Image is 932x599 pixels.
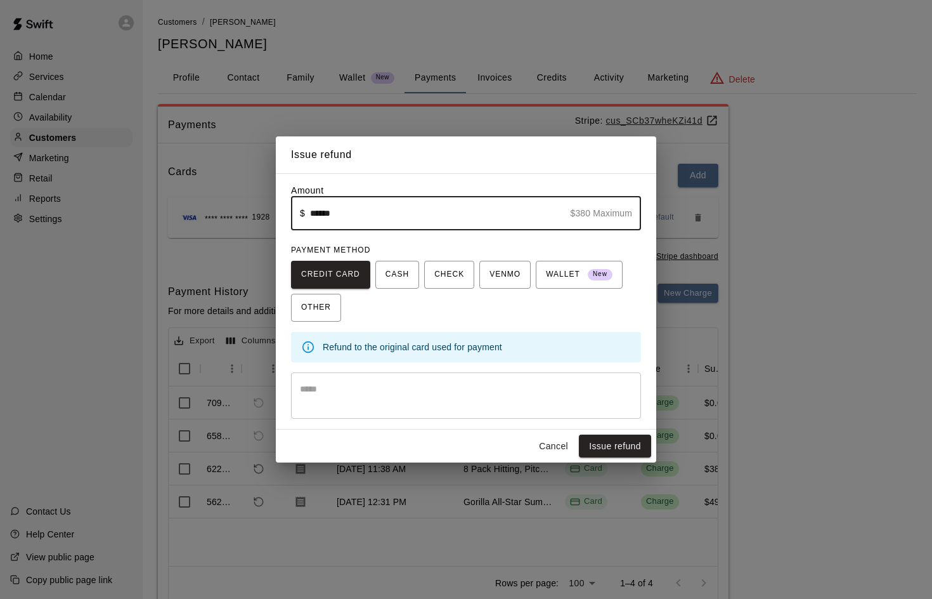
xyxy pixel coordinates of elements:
[291,246,370,254] span: PAYMENT METHOD
[533,435,574,458] button: Cancel
[300,207,305,220] p: $
[479,261,531,289] button: VENMO
[301,298,331,318] span: OTHER
[323,336,631,359] div: Refund to the original card used for payment
[375,261,419,289] button: CASH
[570,207,632,220] p: $380 Maximum
[291,294,341,322] button: OTHER
[424,261,474,289] button: CHECK
[536,261,623,289] button: WALLET New
[579,435,651,458] button: Issue refund
[546,265,612,285] span: WALLET
[489,265,521,285] span: VENMO
[301,265,360,285] span: CREDIT CARD
[291,185,324,195] label: Amount
[291,261,370,289] button: CREDIT CARD
[385,265,409,285] span: CASH
[434,265,464,285] span: CHECK
[588,266,612,283] span: New
[276,136,656,173] h2: Issue refund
